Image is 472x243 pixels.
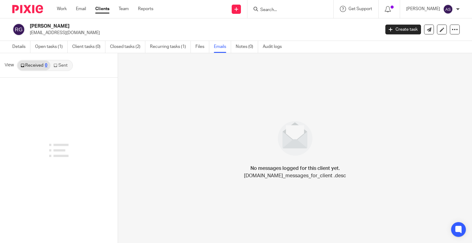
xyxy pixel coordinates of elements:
[72,41,105,53] a: Client tasks (0)
[385,25,421,34] a: Create task
[35,41,68,53] a: Open tasks (1)
[214,41,231,53] a: Emails
[236,41,258,53] a: Notes (0)
[348,7,372,11] span: Get Support
[12,23,25,36] img: svg%3E
[30,23,307,29] h2: [PERSON_NAME]
[110,41,145,53] a: Closed tasks (2)
[76,6,86,12] a: Email
[50,61,72,70] a: Sent
[138,6,153,12] a: Reports
[5,62,14,69] span: View
[45,63,47,68] div: 0
[195,41,209,53] a: Files
[12,41,30,53] a: Details
[12,5,43,13] img: Pixie
[443,4,453,14] img: svg%3E
[274,117,317,160] img: image
[30,30,376,36] p: [EMAIL_ADDRESS][DOMAIN_NAME]
[119,6,129,12] a: Team
[150,41,191,53] a: Recurring tasks (1)
[250,165,340,172] h4: No messages logged for this client yet.
[260,7,315,13] input: Search
[57,6,67,12] a: Work
[263,41,286,53] a: Audit logs
[406,6,440,12] p: [PERSON_NAME]
[95,6,109,12] a: Clients
[18,61,50,70] a: Received0
[244,172,346,179] p: [DOMAIN_NAME]_messages_for_client .desc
